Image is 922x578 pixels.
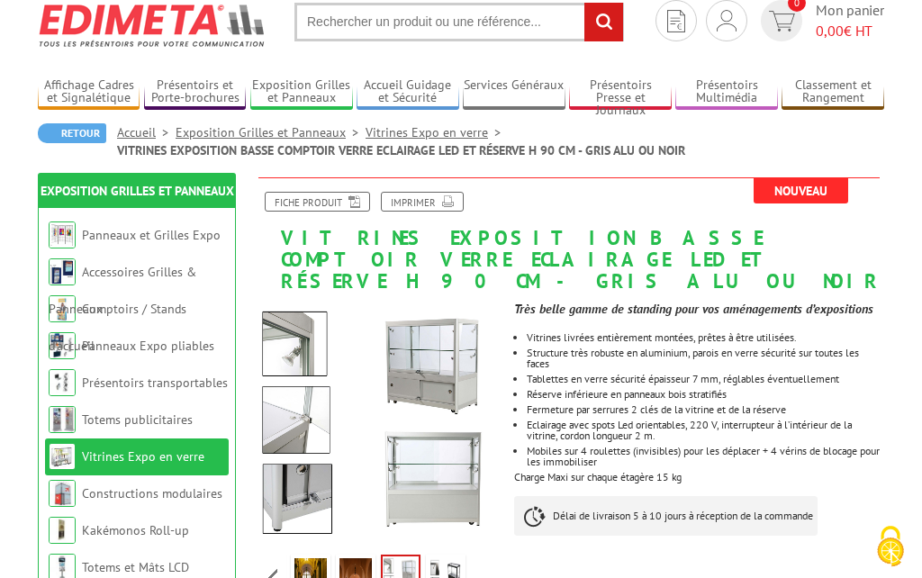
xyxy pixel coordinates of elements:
[49,369,76,396] img: Présentoirs transportables
[527,348,884,369] p: Structure très robuste en aluminium, parois en verre sécurité sur toutes les faces
[240,177,898,293] h1: VITRINES EXPOSITION BASSE COMPTOIR VERRE ECLAIRAGE LED ET RÉSERVE H 90 CM - GRIS ALU OU NOIR
[527,420,884,441] p: Eclairage avec spots Led orientables, 220 V, interrupteur à l’intérieur de la vitrine, cordon lon...
[82,448,204,465] a: Vitrines Expo en verre
[265,192,370,212] a: Fiche produit
[527,332,884,343] p: Vitrines livrées entièrement montées, prêtes à être utilisées.
[49,258,76,285] img: Accessoires Grilles & Panneaux
[527,404,884,415] p: Fermeture par serrures 2 clés de la vitrine et de la réserve
[527,446,884,467] p: Mobiles sur 4 roulettes (invisibles) pour les déplacer + 4 vérins de blocage pour les immobiliser
[38,77,140,107] a: Affichage Cadres et Signalétique
[254,302,501,548] img: vitrines_exposition_led_noire_h90xl90xp_zoom_452228402.jpg
[514,293,898,563] div: Charge Maxi sur chaque étagère 15 kg
[49,221,76,248] img: Panneaux et Grilles Expo
[82,338,214,354] a: Panneaux Expo pliables
[41,183,234,199] a: Exposition Grilles et Panneaux
[754,178,848,203] span: Nouveau
[357,77,458,107] a: Accueil Guidage et Sécurité
[82,522,189,538] a: Kakémonos Roll-up
[667,10,685,32] img: devis rapide
[117,141,685,159] li: VITRINES EXPOSITION BASSE COMPTOIR VERRE ECLAIRAGE LED ET RÉSERVE H 90 CM - GRIS ALU OU NOIR
[527,389,884,400] p: Réserve inférieure en panneaux bois stratifiés
[117,124,176,140] a: Accueil
[82,411,193,428] a: Totems publicitaires
[82,375,228,391] a: Présentoirs transportables
[82,485,222,501] a: Constructions modulaires
[816,21,884,41] span: € HT
[250,77,352,107] a: Exposition Grilles et Panneaux
[514,301,873,317] em: Très belle gamme de standing pour vos aménagements d’expositions
[366,124,508,140] a: Vitrines Expo en verre
[38,123,106,143] a: Retour
[675,77,777,107] a: Présentoirs Multimédia
[514,496,818,536] p: Délai de livraison 5 à 10 jours à réception de la commande
[49,264,196,317] a: Accessoires Grilles & Panneaux
[463,77,565,107] a: Services Généraux
[584,3,623,41] input: rechercher
[859,517,922,578] button: Cookies (fenêtre modale)
[49,301,186,354] a: Comptoirs / Stands d'accueil
[717,10,737,32] img: devis rapide
[527,374,884,384] p: Tablettes en verre sécurité épaisseur 7 mm, réglables éventuellement
[381,192,464,212] a: Imprimer
[569,77,671,107] a: Présentoirs Presse et Journaux
[49,443,76,470] img: Vitrines Expo en verre
[144,77,246,107] a: Présentoirs et Porte-brochures
[82,227,221,243] a: Panneaux et Grilles Expo
[49,517,76,544] img: Kakémonos Roll-up
[176,124,366,140] a: Exposition Grilles et Panneaux
[782,77,883,107] a: Classement et Rangement
[49,480,76,507] img: Constructions modulaires
[868,524,913,569] img: Cookies (fenêtre modale)
[769,11,795,32] img: devis rapide
[816,22,844,40] span: 0,00
[49,406,76,433] img: Totems publicitaires
[82,559,189,575] a: Totems et Mâts LCD
[294,3,624,41] input: Rechercher un produit ou une référence...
